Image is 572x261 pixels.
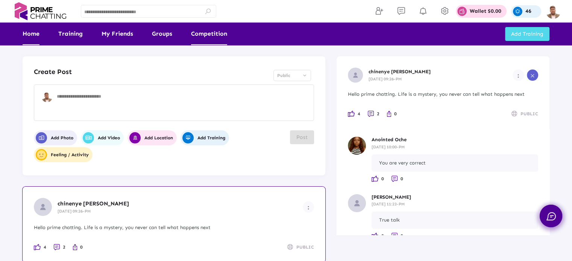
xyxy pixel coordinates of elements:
span: 0 [381,232,384,240]
span: 0 [381,175,384,183]
img: img [546,4,561,19]
h6: [DATE] 09:26-PM [369,77,513,81]
a: Training [58,23,83,45]
img: chat.svg [546,212,556,220]
a: Competition [191,23,227,45]
button: Add Training [505,27,549,41]
button: Add Location [127,130,177,145]
h4: Create Post [34,68,72,76]
span: chinenye [PERSON_NAME] [58,200,129,207]
img: user-profile [348,68,363,83]
h5: [PERSON_NAME] [372,194,538,200]
img: like [387,111,391,117]
img: more [308,206,309,210]
span: 0 [394,110,397,118]
p: Wallet $0.00 [470,9,501,14]
img: user-profile [37,150,46,159]
span: PUBLIC [520,110,538,118]
img: more [517,74,519,78]
span: Add Training [511,31,543,37]
span: 4 [358,110,360,118]
span: PUBLIC [296,243,314,251]
span: Add Photo [36,132,73,143]
div: Hello prime chatting. Life is a mystery, you never can tell what happens next [34,223,314,232]
div: You are very correct [372,154,538,172]
button: Add Photo [34,130,77,145]
img: like [391,176,398,182]
button: Example icon-button with a menu [539,153,543,158]
img: logo [11,2,70,20]
div: Hello prime chatting. Life is a mystery, you never can tell what happens next [348,90,538,98]
img: like [372,233,378,239]
span: Add Video [83,132,120,143]
img: user-profile [41,91,53,102]
img: like [34,244,41,250]
span: 0 [401,175,403,183]
a: chinenye [PERSON_NAME] [369,69,431,74]
span: 0 [401,232,403,240]
button: Example icon-button with a menu [303,201,314,213]
button: Add Video [81,130,124,145]
h5: Anointed Oche [372,137,538,143]
span: Add Location [129,132,173,143]
img: user-profile [348,194,366,212]
button: Example icon-button with a menu [539,210,543,215]
span: Feeling / Activity [36,149,89,160]
mat-select: Select Privacy [273,70,311,81]
a: Home [23,23,39,45]
img: user-profile [34,198,52,216]
p: 46 [525,9,531,14]
div: True talk [372,211,538,229]
span: Public [277,73,290,78]
img: user-profile [348,137,366,155]
img: like [372,176,378,182]
img: like [368,111,374,117]
h6: [DATE] 11:23-PM [372,202,538,207]
a: Groups [152,23,172,45]
button: Add Training [181,130,229,145]
h6: [DATE] 09:26-PM [58,209,303,214]
span: 2 [377,110,379,118]
span: Post [296,134,308,140]
img: like [348,111,355,117]
span: Add Training [182,132,225,143]
button: Post [290,130,314,144]
a: My Friends [102,23,133,45]
img: like [391,233,398,239]
img: like [73,244,77,250]
h6: [DATE] 10:00-PM [372,145,538,149]
span: 0 [80,243,83,251]
button: user-profileFeeling / Activity [34,147,93,162]
span: 4 [44,243,46,251]
button: Example icon-button with a menu [513,69,524,81]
